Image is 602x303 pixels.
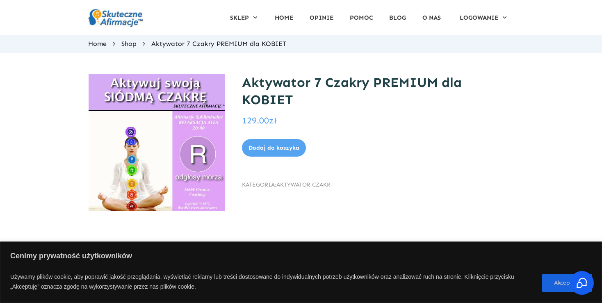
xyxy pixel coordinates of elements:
a: BLOG [389,11,406,24]
button: Akceptuję [542,274,592,292]
a: Home [88,38,107,50]
bdi: 129.00 [242,115,276,126]
span: LOGOWANIE [460,11,498,24]
span: zł [269,115,276,126]
a: Shop [121,38,137,50]
p: Używamy plików cookie, aby poprawić jakość przeglądania, wyświetlać reklamy lub treści dostosowan... [10,270,536,296]
a: HOME [275,11,293,24]
span: Home [88,40,107,48]
a: SKLEP [230,11,258,24]
span: Aktywator 7 Czakry PREMIUM dla KOBIET [151,38,287,50]
a: OPINIE [310,11,333,24]
h1: Aktywator 7 Czakry PREMIUM dla KOBIET [242,74,513,109]
a: POMOC [350,11,373,24]
p: Cenimy prywatność użytkowników [10,249,592,265]
img: Aktywator 7 Czakry PREMIUM dla KOBIET [89,74,225,211]
a: O NAS [422,11,441,24]
a: LOGOWANIE [460,11,508,24]
span: Shop [121,40,137,48]
a: AKTYWATOR CZAKR [276,181,331,188]
span: Kategoria: [242,180,513,190]
span: SKLEP [230,11,249,24]
button: Dodaj do koszyka [242,139,306,157]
